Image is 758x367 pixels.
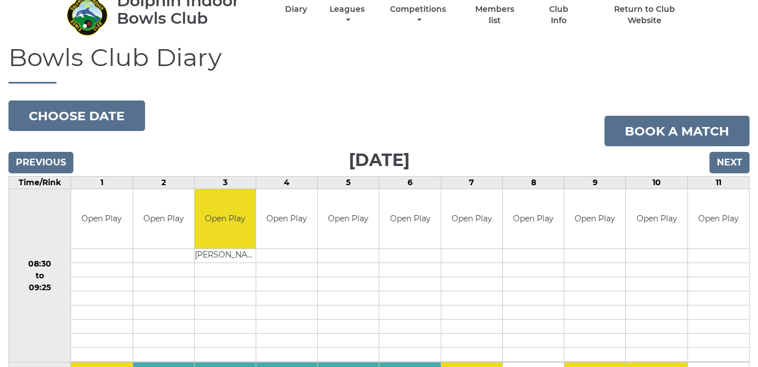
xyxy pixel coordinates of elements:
[626,189,687,248] td: Open Play
[9,177,71,189] td: Time/Rink
[564,189,625,248] td: Open Play
[379,189,440,248] td: Open Play
[71,189,132,248] td: Open Play
[379,177,441,189] td: 6
[318,189,379,248] td: Open Play
[195,248,256,263] td: [PERSON_NAME]
[597,4,692,26] a: Return to Club Website
[256,177,318,189] td: 4
[256,189,317,248] td: Open Play
[626,177,687,189] td: 10
[327,4,367,26] a: Leagues
[688,189,749,248] td: Open Play
[8,152,73,173] input: Previous
[194,177,256,189] td: 3
[503,189,564,248] td: Open Play
[285,4,307,15] a: Diary
[441,189,502,248] td: Open Play
[195,189,256,248] td: Open Play
[441,177,502,189] td: 7
[541,4,577,26] a: Club Info
[71,177,133,189] td: 1
[687,177,749,189] td: 11
[564,177,626,189] td: 9
[8,43,750,84] h1: Bowls Club Diary
[318,177,379,189] td: 5
[388,4,449,26] a: Competitions
[9,189,71,362] td: 08:30 to 09:25
[468,4,520,26] a: Members list
[502,177,564,189] td: 8
[133,177,194,189] td: 2
[709,152,750,173] input: Next
[133,189,194,248] td: Open Play
[604,116,750,146] a: Book a match
[8,101,145,131] button: Choose date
